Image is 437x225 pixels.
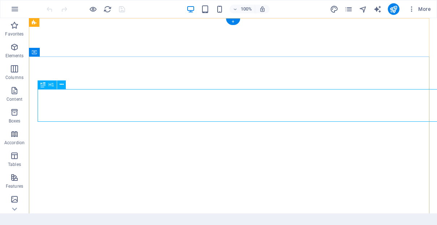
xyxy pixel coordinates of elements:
p: Content [7,96,22,102]
h6: 100% [240,5,252,13]
button: reload [103,5,112,13]
p: Features [6,183,23,189]
button: Click here to leave preview mode and continue editing [89,5,97,13]
button: design [330,5,339,13]
button: navigator [359,5,368,13]
p: Tables [8,162,21,167]
button: publish [388,3,399,15]
button: 100% [230,5,255,13]
i: Pages (Ctrl+Alt+S) [344,5,353,13]
p: Elements [5,53,24,59]
p: Columns [5,75,23,80]
i: Navigator [359,5,367,13]
i: AI Writer [373,5,382,13]
i: Reload page [103,5,112,13]
i: Publish [389,5,398,13]
p: Favorites [5,31,23,37]
button: text_generator [373,5,382,13]
p: Boxes [9,118,21,124]
div: + [226,18,240,25]
button: More [405,3,434,15]
i: On resize automatically adjust zoom level to fit chosen device. [259,6,266,12]
i: Design (Ctrl+Alt+Y) [330,5,338,13]
span: More [408,5,431,13]
span: H1 [48,83,54,87]
button: pages [344,5,353,13]
p: Accordion [4,140,25,146]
